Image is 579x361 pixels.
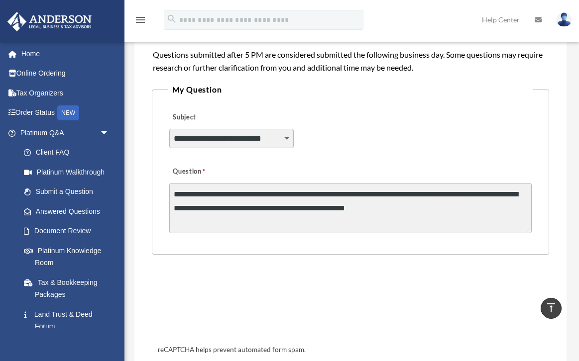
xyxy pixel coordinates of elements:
[168,83,533,96] legend: My Question
[134,17,146,26] a: menu
[541,298,562,319] a: vertical_align_top
[14,221,124,241] a: Document Review
[14,182,119,202] a: Submit a Question
[169,110,264,124] label: Subject
[14,304,124,336] a: Land Trust & Deed Forum
[14,201,124,221] a: Answered Questions
[57,105,79,120] div: NEW
[7,64,124,84] a: Online Ordering
[134,14,146,26] i: menu
[7,44,124,64] a: Home
[4,12,95,31] img: Anderson Advisors Platinum Portal
[545,302,557,314] i: vertical_align_top
[14,162,124,182] a: Platinum Walkthrough
[7,123,124,143] a: Platinum Q&Aarrow_drop_down
[557,12,572,27] img: User Pic
[155,285,306,324] iframe: reCAPTCHA
[14,272,124,304] a: Tax & Bookkeeping Packages
[14,143,124,163] a: Client FAQ
[169,165,246,179] label: Question
[100,123,119,143] span: arrow_drop_down
[166,13,177,24] i: search
[14,241,124,272] a: Platinum Knowledge Room
[7,103,124,123] a: Order StatusNEW
[7,83,124,103] a: Tax Organizers
[154,344,548,356] div: reCAPTCHA helps prevent automated form spam.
